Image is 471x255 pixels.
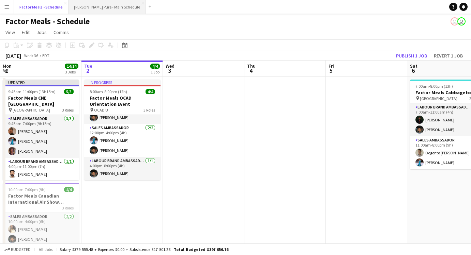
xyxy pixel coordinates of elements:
span: Jobs [36,29,47,35]
span: 7:00am-8:00pm (13h) [415,84,453,89]
app-card-role: Sales Ambassador2/210:00am-4:00pm (6h)[PERSON_NAME][PERSON_NAME] [3,213,79,246]
app-user-avatar: Tifany Scifo [457,17,466,26]
app-card-role: Labour Brand Ambassadors1/14:00pm-8:00pm (4h)[PERSON_NAME] [84,157,161,180]
div: 1 Job [151,69,159,74]
span: Thu [247,63,256,69]
div: [DATE] [5,52,21,59]
span: 3 Roles [62,107,74,113]
span: 14/14 [65,64,78,69]
span: [GEOGRAPHIC_DATA] [13,107,50,113]
button: Publish 1 job [393,51,430,60]
app-job-card: Updated9:45am-11:00pm (13h15m)5/5Factor Meals CNE [GEOGRAPHIC_DATA] [GEOGRAPHIC_DATA]3 RolesSales... [3,80,79,180]
div: In progress [84,80,161,85]
span: 5/5 [64,89,74,94]
h3: Factor Meals Canadian International Air Show [GEOGRAPHIC_DATA] [3,193,79,205]
span: 3 Roles [143,107,155,113]
span: 10:00am-7:00pm (9h) [8,187,46,192]
button: Revert 1 job [431,51,466,60]
h3: Factor Meals CNE [GEOGRAPHIC_DATA] [3,95,79,107]
span: 2 [83,67,92,74]
span: 8:00am-8:00pm (12h) [90,89,127,94]
span: All jobs [37,247,54,252]
span: Week 36 [22,53,40,58]
div: Salary $379 555.48 + Expenses $0.00 + Subsistence $17 501.28 = [60,247,228,252]
span: Wed [166,63,174,69]
button: Factor Meals - Schedule [14,0,69,14]
span: Tue [84,63,92,69]
h1: Factor Meals - Schedule [5,16,90,27]
span: 3 [165,67,174,74]
button: [PERSON_NAME] Pure - Main Schedule [69,0,146,14]
a: Edit [19,28,32,37]
span: 4/4 [146,89,155,94]
span: 6 [409,67,417,74]
span: Sat [410,63,417,69]
span: OCAD U [94,107,108,113]
span: 9:45am-11:00pm (13h15m) [8,89,56,94]
span: 4/4 [64,187,74,192]
app-user-avatar: Leticia Fayzano [451,17,459,26]
span: View [5,29,15,35]
app-card-role: Labour Brand Ambassadors1/14:00pm-11:00pm (7h)[PERSON_NAME] [3,158,79,181]
a: Comms [51,28,72,37]
span: Budgeted [11,247,31,252]
button: Budgeted [3,246,32,253]
a: View [3,28,18,37]
span: Total Budgeted $397 056.76 [174,247,228,252]
span: 5 [328,67,334,74]
span: 4/4 [150,64,160,69]
span: 4 [246,67,256,74]
span: Comms [54,29,69,35]
span: Fri [329,63,334,69]
div: Updated [3,80,79,85]
span: Mon [3,63,12,69]
span: [GEOGRAPHIC_DATA] [420,96,457,101]
app-card-role: Sales Ambassador2/212:00pm-4:00pm (4h)[PERSON_NAME][PERSON_NAME] [84,124,161,157]
app-job-card: In progress8:00am-8:00pm (12h)4/4Factor Meals OCAD Orientation Event OCAD U3 RolesLabour Brand Am... [84,80,161,180]
h3: Factor Meals OCAD Orientation Event [84,95,161,107]
span: Edit [22,29,30,35]
div: EDT [42,53,49,58]
span: 1 [2,67,12,74]
div: 3 Jobs [65,69,78,74]
app-card-role: Sales Ambassador3/39:45am-7:00pm (9h15m)[PERSON_NAME][PERSON_NAME][PERSON_NAME] [3,115,79,158]
span: 3 Roles [62,205,74,210]
a: Jobs [34,28,49,37]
